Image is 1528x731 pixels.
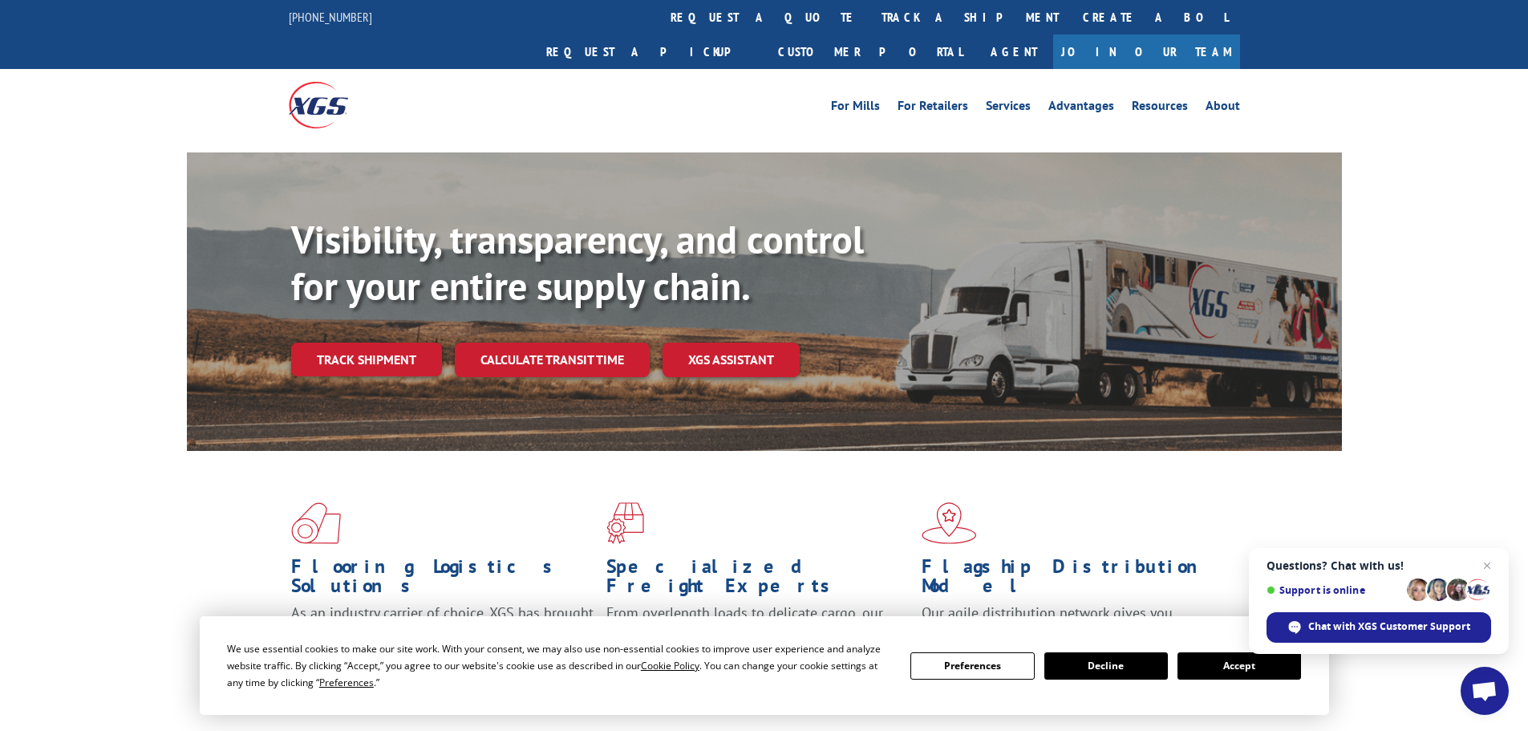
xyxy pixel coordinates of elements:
h1: Specialized Freight Experts [606,557,910,603]
p: From overlength loads to delicate cargo, our experienced staff knows the best way to move your fr... [606,603,910,675]
div: Open chat [1461,667,1509,715]
h1: Flagship Distribution Model [922,557,1225,603]
span: Preferences [319,676,374,689]
a: For Mills [831,99,880,117]
a: For Retailers [898,99,968,117]
div: Cookie Consent Prompt [200,616,1329,715]
a: Calculate transit time [455,343,650,377]
a: Request a pickup [534,35,766,69]
span: Questions? Chat with us! [1267,559,1491,572]
span: Close chat [1477,556,1497,575]
span: Chat with XGS Customer Support [1308,619,1470,634]
a: About [1206,99,1240,117]
b: Visibility, transparency, and control for your entire supply chain. [291,214,864,311]
a: Resources [1132,99,1188,117]
button: Accept [1177,652,1301,680]
button: Decline [1044,652,1168,680]
img: xgs-icon-focused-on-flooring-red [606,502,644,544]
span: Cookie Policy [641,659,699,672]
button: Preferences [910,652,1034,680]
div: Chat with XGS Customer Support [1267,612,1491,643]
a: Advantages [1048,99,1114,117]
a: Services [986,99,1031,117]
a: Customer Portal [766,35,975,69]
img: xgs-icon-flagship-distribution-model-red [922,502,977,544]
span: As an industry carrier of choice, XGS has brought innovation and dedication to flooring logistics... [291,603,594,660]
a: Join Our Team [1053,35,1240,69]
a: Agent [975,35,1053,69]
span: Our agile distribution network gives you nationwide inventory management on demand. [922,603,1217,641]
img: xgs-icon-total-supply-chain-intelligence-red [291,502,341,544]
h1: Flooring Logistics Solutions [291,557,594,603]
div: We use essential cookies to make our site work. With your consent, we may also use non-essential ... [227,640,891,691]
a: [PHONE_NUMBER] [289,9,372,25]
a: XGS ASSISTANT [663,343,800,377]
a: Track shipment [291,343,442,376]
span: Support is online [1267,584,1401,596]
